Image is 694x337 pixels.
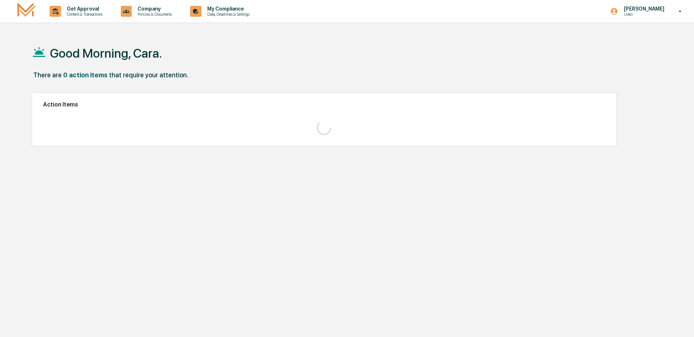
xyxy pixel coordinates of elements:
[618,6,668,12] p: [PERSON_NAME]
[201,6,253,12] p: My Compliance
[132,12,176,17] p: Policies & Documents
[61,6,106,12] p: Get Approval
[33,71,62,79] div: There are
[43,101,605,108] h2: Action Items
[618,12,668,17] p: Users
[109,71,188,79] div: that require your attention.
[63,71,108,79] div: 0 action items
[132,6,176,12] p: Company
[18,3,35,20] img: logo
[201,12,253,17] p: Data, Deadlines & Settings
[50,46,162,61] h1: Good Morning, Cara.
[61,12,106,17] p: Content & Transactions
